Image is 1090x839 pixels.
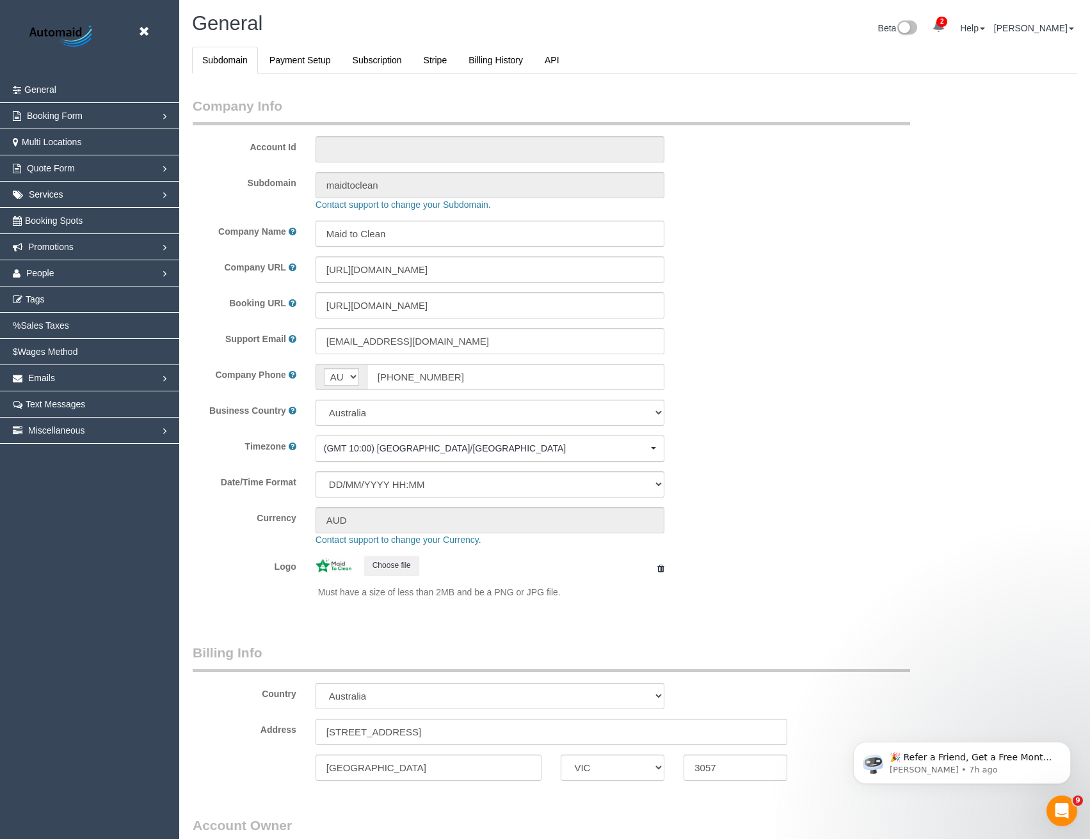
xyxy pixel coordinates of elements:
a: Payment Setup [259,47,341,74]
span: Text Messages [26,399,85,409]
span: Miscellaneous [28,425,85,435]
a: Beta [878,23,918,33]
label: Address [260,723,296,736]
span: General [192,12,262,35]
span: General [24,84,56,95]
img: 367b4035868b057e955216826a9f17c862141b21.jpeg [316,558,351,572]
label: Timezone [245,440,286,453]
label: Date/Time Format [183,471,306,489]
a: Stripe [413,47,458,74]
span: Booking Form [27,111,83,121]
label: Business Country [209,404,286,417]
span: Services [29,189,63,200]
a: Subscription [342,47,412,74]
ol: Choose Timezone [316,435,664,462]
legend: Company Info [193,97,910,125]
span: Tags [26,294,45,304]
label: Account Id [183,136,306,153]
span: Multi Locations [22,137,81,147]
iframe: Intercom notifications message [834,715,1090,804]
a: Help [960,23,985,33]
span: Sales Taxes [20,320,68,331]
div: Contact support to change your Subdomain. [306,198,1043,211]
a: API [534,47,570,74]
label: Subdomain [183,172,306,189]
a: Subdomain [192,47,258,74]
label: Company Name [218,225,286,238]
a: [PERSON_NAME] [994,23,1074,33]
div: Contact support to change your Currency. [306,533,1043,546]
label: Logo [183,556,306,573]
input: Phone [367,364,664,390]
input: City [316,755,542,781]
a: Billing History [458,47,533,74]
span: Emails [28,373,55,383]
iframe: Intercom live chat [1046,796,1077,826]
label: Company URL [224,261,285,274]
img: Automaid Logo [22,22,102,51]
button: (GMT 10:00) [GEOGRAPHIC_DATA]/[GEOGRAPHIC_DATA] [316,435,664,462]
label: Country [262,687,296,700]
span: 2 [936,17,947,27]
span: People [26,268,54,278]
span: 9 [1073,796,1083,806]
img: New interface [896,20,917,37]
label: Company Phone [215,368,285,381]
span: Promotions [28,242,74,252]
a: 2 [926,13,951,41]
button: Choose file [364,556,419,576]
p: Must have a size of less than 2MB and be a PNG or JPG file. [318,586,664,599]
span: Quote Form [27,163,75,173]
label: Support Email [225,333,286,345]
input: Zip [684,755,787,781]
legend: Billing Info [193,643,910,672]
span: Wages Method [18,347,78,357]
span: (GMT 10:00) [GEOGRAPHIC_DATA]/[GEOGRAPHIC_DATA] [324,442,648,455]
span: Booking Spots [25,216,83,226]
label: Booking URL [229,297,286,310]
label: Currency [183,507,306,524]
